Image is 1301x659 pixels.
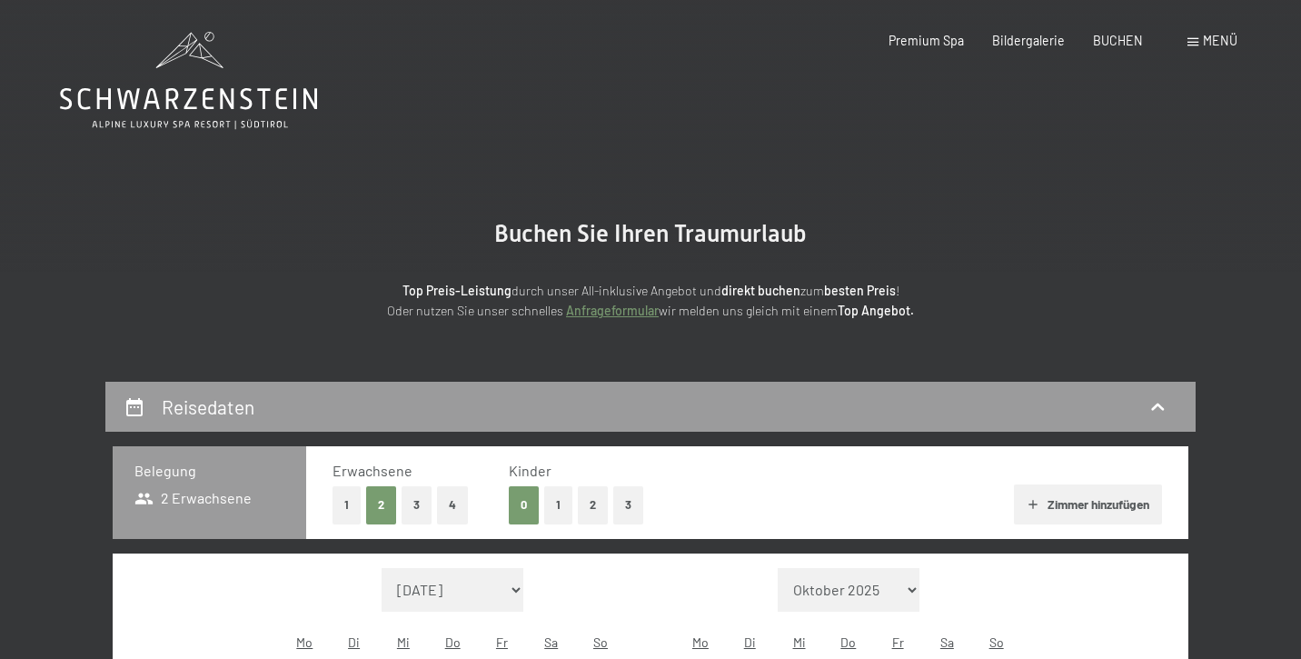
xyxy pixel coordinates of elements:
abbr: Montag [692,634,709,650]
abbr: Donnerstag [445,634,461,650]
abbr: Dienstag [744,634,756,650]
button: 0 [509,486,539,524]
button: 3 [402,486,432,524]
h3: Belegung [134,461,284,481]
abbr: Dienstag [348,634,360,650]
abbr: Samstag [544,634,558,650]
button: 2 [366,486,396,524]
abbr: Mittwoch [793,634,806,650]
strong: Top Angebot. [838,303,914,318]
strong: Top Preis-Leistung [402,283,511,298]
p: durch unser All-inklusive Angebot und zum ! Oder nutzen Sie unser schnelles wir melden uns gleich... [251,281,1050,322]
a: Anfrageformular [566,303,659,318]
button: 1 [544,486,572,524]
span: 2 Erwachsene [134,488,252,508]
button: 2 [578,486,608,524]
a: BUCHEN [1093,33,1143,48]
h2: Reisedaten [162,395,254,418]
span: Menü [1203,33,1237,48]
span: Kinder [509,462,551,479]
abbr: Freitag [892,634,904,650]
abbr: Mittwoch [397,634,410,650]
abbr: Donnerstag [840,634,856,650]
button: 3 [613,486,643,524]
button: Zimmer hinzufügen [1014,484,1162,524]
button: 1 [333,486,361,524]
strong: besten Preis [824,283,896,298]
span: Buchen Sie Ihren Traumurlaub [494,220,807,247]
a: Bildergalerie [992,33,1065,48]
abbr: Samstag [940,634,954,650]
a: Premium Spa [889,33,964,48]
abbr: Sonntag [593,634,608,650]
span: Erwachsene [333,462,412,479]
abbr: Freitag [496,634,508,650]
button: 4 [437,486,468,524]
strong: direkt buchen [721,283,800,298]
abbr: Montag [296,634,313,650]
abbr: Sonntag [989,634,1004,650]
